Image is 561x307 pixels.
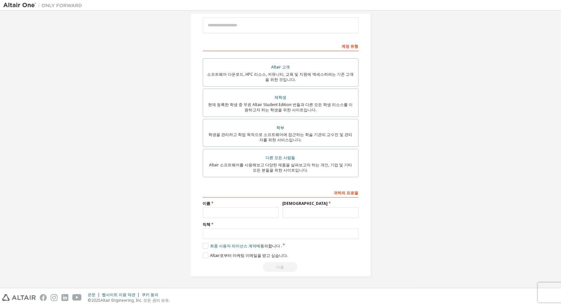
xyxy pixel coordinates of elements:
[277,125,285,130] font: 학부
[209,162,352,173] font: Altair 소프트웨어를 사용해보고 다양한 제품을 살펴보고자 하는 개인, 기업 및 기타 모든 분들을 위한 사이트입니다.
[283,201,328,206] font: [DEMOGRAPHIC_DATA]
[334,190,359,196] font: 귀하의 프로필
[271,64,290,70] font: Altair 고객
[275,95,287,100] font: 재학생
[101,297,170,303] font: Altair Engineering, Inc. 모든 권리 보유.
[203,201,211,206] font: 이름
[51,294,58,301] img: instagram.svg
[203,262,359,272] div: 계속하려면 EULA를 읽고 동의하세요.
[142,292,158,297] font: 쿠키 동의
[342,43,359,49] font: 계정 유형
[203,222,211,227] font: 직책
[266,155,295,160] font: 다른 모든 사람들
[102,292,135,297] font: 웹사이트 이용 약관
[210,253,288,258] font: Altair로부터 마케팅 이메일을 받고 싶습니다.
[209,132,353,143] font: 학생을 관리하고 학업 목적으로 소프트웨어에 접근하는 학술 기관의 교수진 및 관리자를 위한 서비스입니다.
[260,243,282,249] font: 동의합니다 .
[210,243,260,249] font: 최종 사용자 라이선스 계약에
[208,102,353,113] font: 현재 등록한 학생 중 무료 Altair Student Edition 번들과 다른 모든 학생 리소스를 이용하고자 하는 학생을 위한 사이트입니다.
[72,294,82,301] img: youtube.svg
[3,2,85,9] img: 알타이르 원
[207,71,354,82] font: 소프트웨어 다운로드, HPC 리소스, 커뮤니티, 교육 및 지원에 액세스하려는 기존 고객을 위한 것입니다.
[88,292,96,297] font: 은둔
[91,297,101,303] font: 2025
[2,294,36,301] img: altair_logo.svg
[88,297,91,303] font: ©
[61,294,68,301] img: linkedin.svg
[40,294,47,301] img: facebook.svg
